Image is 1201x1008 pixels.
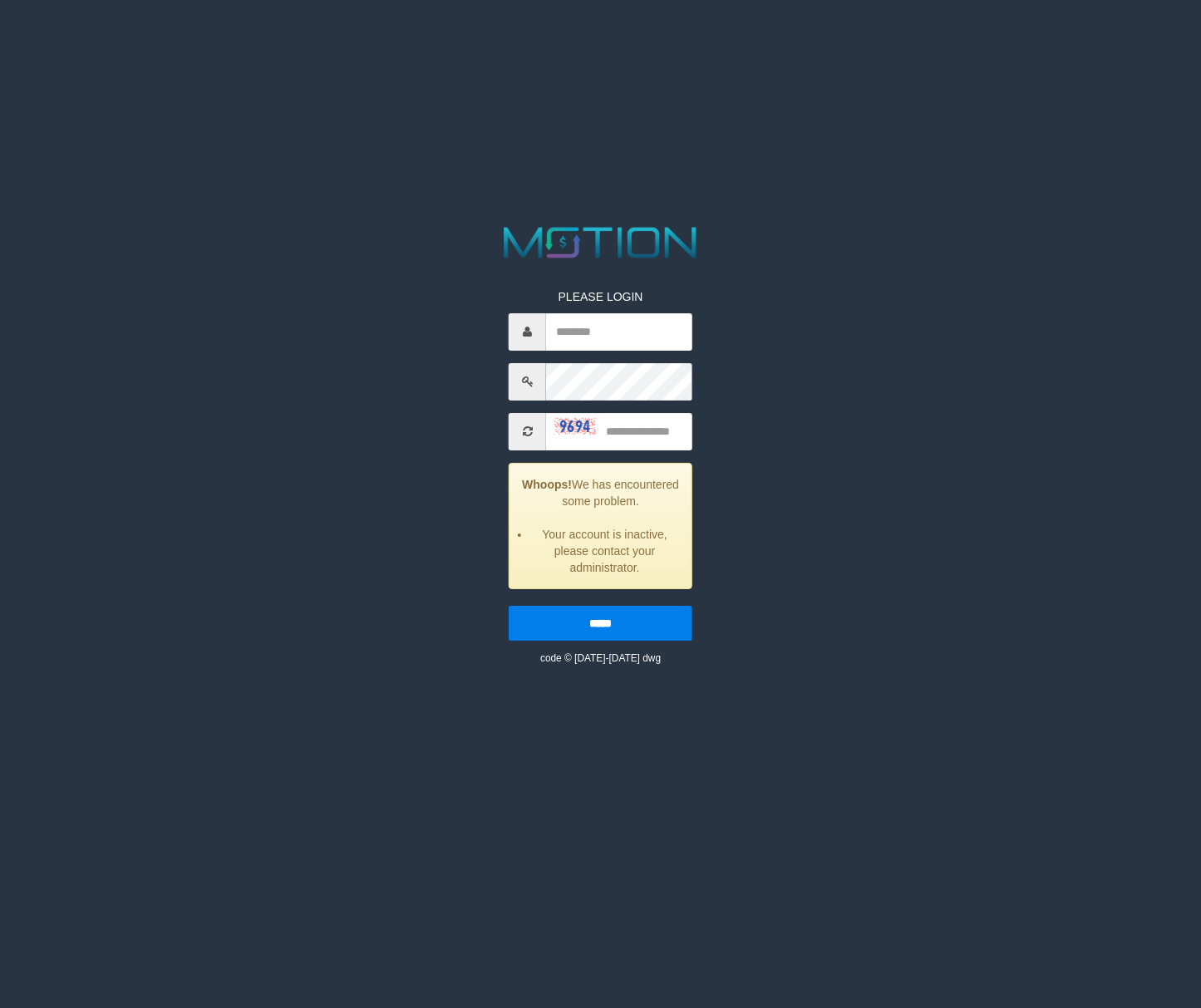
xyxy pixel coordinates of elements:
img: MOTION_logo.png [495,222,706,263]
div: We has encountered some problem. [509,463,692,589]
li: Your account is inactive, please contact your administrator. [530,526,679,576]
small: code © [DATE]-[DATE] dwg [540,652,661,664]
img: captcha [554,418,596,435]
p: PLEASE LOGIN [509,288,692,305]
strong: Whoops! [522,478,572,491]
